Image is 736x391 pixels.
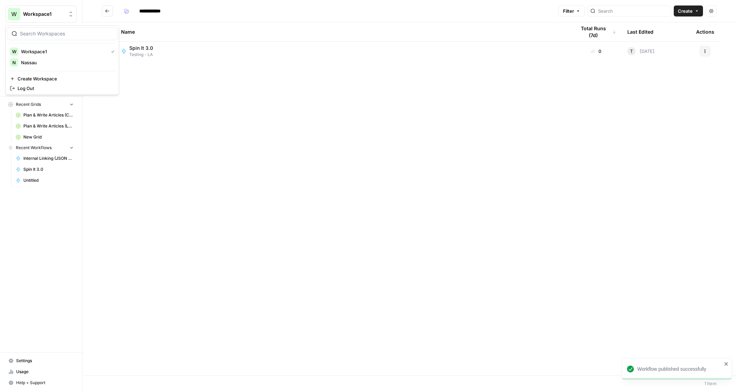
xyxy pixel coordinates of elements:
[13,132,77,143] a: New Grid
[696,22,714,41] div: Actions
[724,361,729,367] button: close
[121,22,565,41] div: Name
[121,45,565,58] a: Spin It 3.0Testing - LA
[6,99,77,110] button: Recent Grids
[23,155,74,161] span: Internal Linking (JSON output)
[637,366,722,372] div: Workflow published successfully
[13,121,77,132] a: Plan & Write Articles (LUSPS)
[6,25,119,95] div: Workspace: Workspace1
[18,85,112,92] span: Log Out
[7,83,117,93] a: Log Out
[12,48,17,55] span: W
[627,47,654,55] div: [DATE]
[6,5,77,23] button: Workspace: Workspace1
[23,112,74,118] span: Plan & Write Articles (COM)
[18,75,112,82] span: Create Workspace
[13,175,77,186] a: Untitled
[6,143,77,153] button: Recent Workflows
[576,48,616,55] div: 0
[630,48,633,55] span: T
[23,166,74,172] span: Spin It 3.0
[21,48,106,55] span: Workspace1
[21,59,112,66] span: Nassau
[13,164,77,175] a: Spin It 3.0
[6,377,77,388] button: Help + Support
[674,5,703,16] button: Create
[129,52,159,58] span: Testing - LA
[23,123,74,129] span: Plan & Write Articles (LUSPS)
[559,5,585,16] button: Filter
[16,101,41,108] span: Recent Grids
[23,177,74,183] span: Untitled
[576,22,616,41] div: Total Runs (7d)
[102,5,113,16] button: Go back
[16,369,74,375] span: Usage
[678,8,693,14] span: Create
[23,134,74,140] span: New Grid
[16,145,52,151] span: Recent Workflows
[13,153,77,164] a: Internal Linking (JSON output)
[627,22,653,41] div: Last Edited
[13,110,77,121] a: Plan & Write Articles (COM)
[129,45,153,52] span: Spin It 3.0
[704,380,717,387] div: 1 Item
[6,355,77,366] a: Settings
[20,30,113,37] input: Search Workspaces
[12,59,16,66] span: N
[6,366,77,377] a: Usage
[7,74,117,83] a: Create Workspace
[598,8,668,14] input: Search
[23,11,65,18] span: Workspace1
[16,358,74,364] span: Settings
[16,380,74,386] span: Help + Support
[563,8,574,14] span: Filter
[11,10,17,18] span: W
